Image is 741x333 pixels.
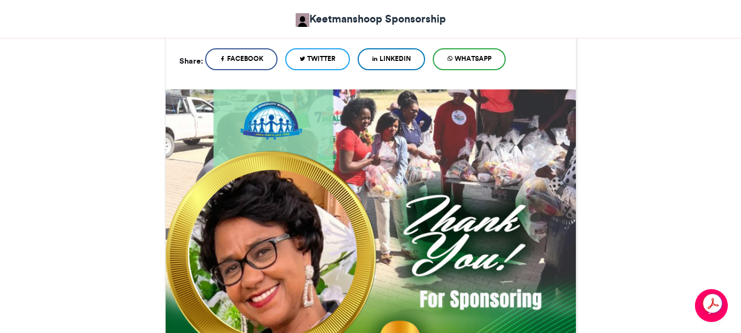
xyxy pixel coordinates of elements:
span: LinkedIn [380,54,411,64]
a: Keetmanshoop Sponsorship [296,11,446,27]
span: Facebook [227,54,263,64]
a: WhatsApp [433,48,506,70]
img: Keetmanshoop Sponsorship [296,13,309,27]
a: Facebook [205,48,278,70]
span: WhatsApp [455,54,491,64]
a: LinkedIn [358,48,425,70]
a: Twitter [285,48,350,70]
h5: Share: [179,54,203,68]
iframe: chat widget [695,289,730,322]
span: Twitter [307,54,336,64]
